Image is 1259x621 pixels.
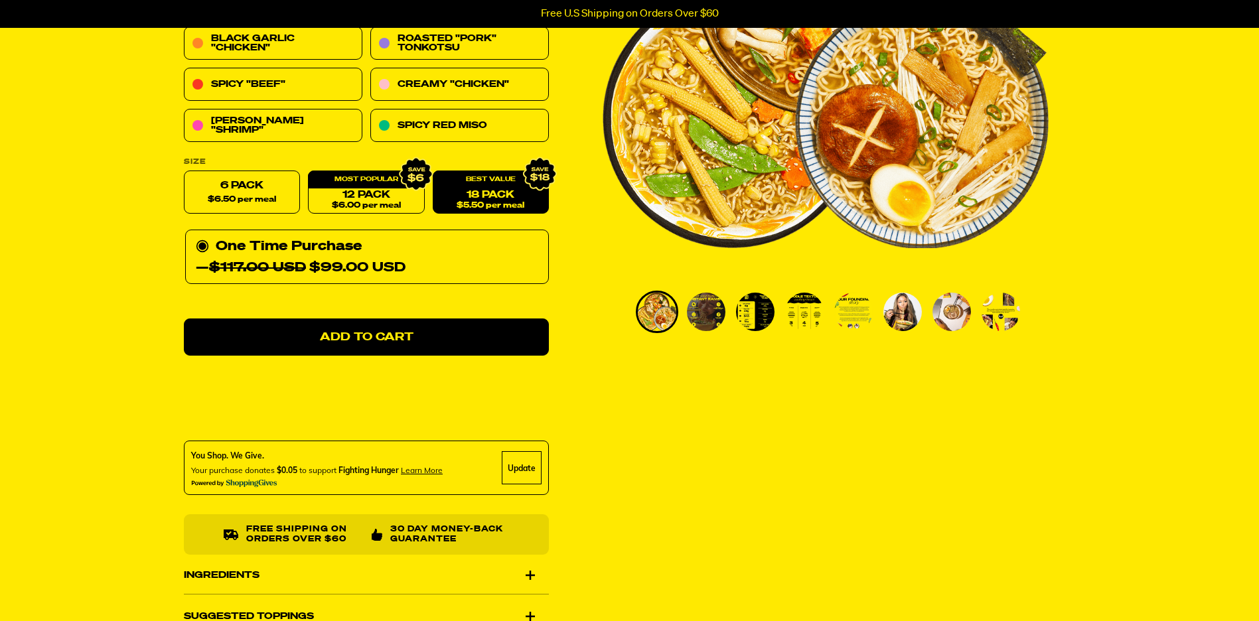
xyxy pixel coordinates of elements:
img: Variety Vol. 2 [982,293,1020,331]
a: Spicy "Beef" [184,68,362,102]
div: PDP main carousel thumbnails [603,291,1049,333]
li: Go to slide 3 [734,291,777,333]
li: Go to slide 4 [783,291,826,333]
a: Spicy Red Miso [370,109,549,143]
li: Go to slide 1 [636,291,678,333]
a: 12 Pack$6.00 per meal [308,171,424,214]
p: Free shipping on orders over $60 [246,525,360,545]
span: Learn more about donating [401,466,443,476]
img: Powered By ShoppingGives [191,480,277,488]
span: Your purchase donates [191,466,275,476]
span: $6.00 per meal [331,202,400,210]
span: Fighting Hunger [338,466,399,476]
a: Black Garlic "Chicken" [184,27,362,60]
img: Variety Vol. 2 [785,293,824,331]
li: Go to slide 8 [980,291,1022,333]
span: Add to Cart [319,332,413,343]
del: $117.00 USD [209,261,306,275]
p: 30 Day Money-Back Guarantee [390,525,509,545]
li: Go to slide 7 [930,291,973,333]
img: Variety Vol. 2 [687,293,725,331]
div: One Time Purchase [185,230,549,285]
a: Roasted "Pork" Tonkotsu [370,27,549,60]
img: Variety Vol. 2 [932,293,971,331]
img: Variety Vol. 2 [638,293,676,331]
label: Size [184,159,549,166]
a: [PERSON_NAME] "Shrimp" [184,109,362,143]
a: Add to Cart [184,319,549,356]
span: to support [299,466,336,476]
label: 6 Pack [184,171,300,214]
img: Variety Vol. 2 [736,293,775,331]
span: $5.50 per meal [457,202,524,210]
div: You Shop. We Give. [191,450,443,462]
a: Creamy "Chicken" [370,68,549,102]
img: Variety Vol. 2 [883,293,922,331]
img: Variety Vol. 2 [834,293,873,331]
span: — $99.00 USD [196,257,406,279]
iframe: Marketing Popup [7,561,125,614]
div: Ingredients [184,557,549,594]
a: 18 Pack$5.50 per meal [432,171,548,214]
span: $6.50 per meal [208,196,276,204]
li: Go to slide 5 [832,291,875,333]
span: $0.05 [277,466,297,476]
li: Go to slide 6 [881,291,924,333]
div: Update Cause Button [502,452,542,485]
p: Free U.S Shipping on Orders Over $60 [541,8,719,20]
li: Go to slide 2 [685,291,727,333]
